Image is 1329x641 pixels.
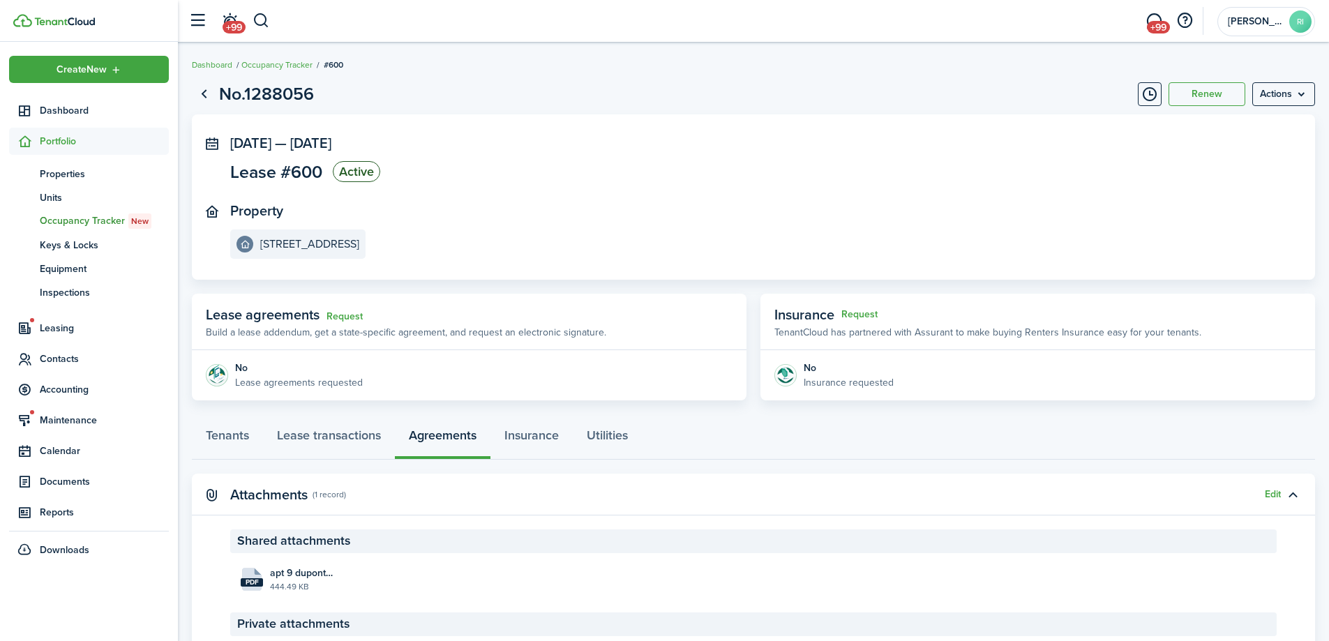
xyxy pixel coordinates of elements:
a: Messaging [1141,3,1167,39]
a: Lease transactions [263,418,395,460]
button: Renew [1169,82,1245,106]
span: Units [40,190,169,205]
a: Dashboard [9,97,169,124]
button: Open sidebar [184,8,211,34]
button: Edit [1265,489,1281,500]
file-extension: pdf [241,578,263,587]
span: Portfolio [40,134,169,149]
button: Open menu [9,56,169,83]
a: Units [9,186,169,209]
span: #600 [324,59,343,71]
span: Documents [40,474,169,489]
a: Properties [9,162,169,186]
span: Occupancy Tracker [40,213,169,229]
span: RANDALL INVESTMENT PROPERTIES [1228,17,1284,27]
a: Equipment [9,257,169,280]
img: TenantCloud [34,17,95,26]
panel-main-title: Attachments [230,487,308,503]
avatar-text: RI [1289,10,1312,33]
status: Active [333,161,380,182]
a: Keys & Locks [9,233,169,257]
span: +99 [223,21,246,33]
a: Go back [192,82,216,106]
span: +99 [1147,21,1170,33]
button: Open resource center [1173,9,1196,33]
h1: No.1288056 [219,81,314,107]
a: Occupancy TrackerNew [9,209,169,233]
span: Keys & Locks [40,238,169,252]
e-details-info-title: [STREET_ADDRESS] [260,238,359,250]
button: Toggle accordion [1281,483,1305,506]
button: Timeline [1138,82,1162,106]
span: Equipment [40,262,169,276]
panel-main-section-header: Shared attachments [230,529,1277,553]
div: No [235,361,363,375]
span: Calendar [40,444,169,458]
span: Leasing [40,321,169,335]
button: Search [253,9,270,33]
span: Contacts [40,352,169,366]
p: Insurance requested [804,375,894,390]
p: Build a lease addendum, get a state-specific agreement, and request an electronic signature. [206,325,606,340]
span: Accounting [40,382,169,397]
span: Downloads [40,543,89,557]
img: Insurance protection [774,364,797,386]
span: apt 9 dupont [PERSON_NAME].pdf [270,566,335,580]
a: Occupancy Tracker [241,59,313,71]
panel-main-subtitle: (1 record) [313,488,346,501]
p: Lease agreements requested [235,375,363,390]
file-icon: File [241,568,263,591]
span: [DATE] [290,133,331,153]
span: Reports [40,505,169,520]
menu-btn: Actions [1252,82,1315,106]
span: Properties [40,167,169,181]
a: Utilities [573,418,642,460]
panel-main-section-header: Private attachments [230,612,1277,636]
span: Dashboard [40,103,169,118]
button: Open menu [1252,82,1315,106]
p: TenantCloud has partnered with Assurant to make buying Renters Insurance easy for your tenants. [774,325,1201,340]
div: No [804,361,894,375]
file-size: 444.49 KB [270,580,335,593]
span: Lease #600 [230,163,322,181]
a: Inspections [9,280,169,304]
img: Agreement e-sign [206,364,228,386]
a: Notifications [216,3,243,39]
span: — [275,133,287,153]
a: Dashboard [192,59,232,71]
span: New [131,215,149,227]
button: Request [841,309,878,320]
span: Lease agreements [206,304,320,325]
a: Tenants [192,418,263,460]
a: Request [326,311,363,322]
span: Create New [57,65,107,75]
panel-main-title: Property [230,203,283,219]
span: [DATE] [230,133,271,153]
span: Insurance [774,304,834,325]
span: Inspections [40,285,169,300]
span: Maintenance [40,413,169,428]
a: Reports [9,499,169,526]
a: Insurance [490,418,573,460]
img: TenantCloud [13,14,32,27]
